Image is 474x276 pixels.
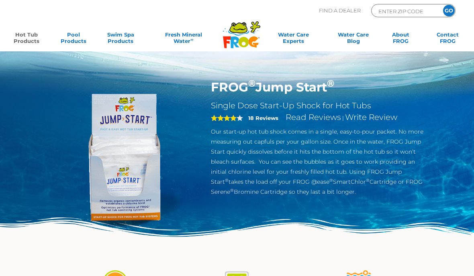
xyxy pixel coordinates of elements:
[319,4,361,17] p: Find A Dealer
[211,101,424,111] h2: Single Dose Start-Up Shock for Hot Tubs
[378,6,432,16] input: Zip Code Form
[335,31,372,47] a: Water CareBlog
[211,127,424,197] p: Our start-up hot tub shock comes in a single, easy-to-pour packet. No more measuring out capfuls ...
[50,79,199,228] img: jump-start.png
[102,31,139,47] a: Swim SpaProducts
[211,79,424,95] h1: FROG Jump Start
[366,178,370,183] sup: ®
[248,77,255,89] sup: ®
[382,31,419,47] a: AboutFROG
[286,112,341,122] a: Read Reviews
[149,31,218,47] a: Fresh MineralWater∞
[190,37,193,42] sup: ∞
[55,31,92,47] a: PoolProducts
[327,77,334,89] sup: ®
[225,178,229,183] sup: ®
[342,115,344,121] span: |
[329,178,333,183] sup: ®
[443,5,455,16] input: GO
[248,115,278,121] strong: 18 Reviews
[8,31,45,47] a: Hot TubProducts
[211,115,237,121] span: 4
[345,112,397,122] a: Write Review
[429,31,466,47] a: ContactFROG
[262,31,325,47] a: Water CareExperts
[230,188,234,193] sup: ®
